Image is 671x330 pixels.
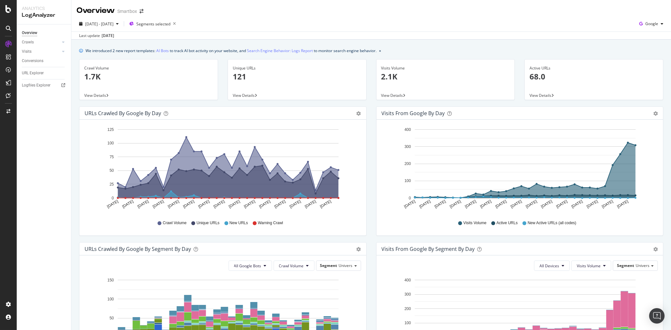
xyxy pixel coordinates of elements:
[381,71,510,82] p: 2.1K
[79,47,663,54] div: info banner
[479,199,492,209] text: [DATE]
[22,39,60,46] a: Crawls
[357,111,361,116] div: gear
[377,46,383,55] button: close banner
[22,70,44,77] div: URL Explorer
[382,125,658,214] svg: A chart.
[289,199,302,209] text: [DATE]
[84,93,106,98] span: View Details
[404,161,411,166] text: 200
[22,82,50,89] div: Logfiles Explorer
[112,196,114,200] text: 0
[85,21,113,27] span: [DATE] - [DATE]
[77,5,115,16] div: Overview
[617,263,634,268] span: Segment
[84,71,213,82] p: 1.7K
[540,263,559,269] span: All Devices
[320,263,337,268] span: Segment
[136,21,170,27] span: Segments selected
[182,199,195,209] text: [DATE]
[449,199,462,209] text: [DATE]
[464,199,477,209] text: [DATE]
[645,21,658,26] span: Google
[107,278,114,282] text: 150
[22,58,67,64] a: Conversions
[234,263,261,269] span: All Google Bots
[85,246,191,252] div: URLs Crawled by Google By Segment By Day
[107,141,114,146] text: 100
[22,82,67,89] a: Logfiles Explorer
[534,261,570,271] button: All Devices
[140,9,143,14] div: arrow-right-arrow-left
[404,127,411,132] text: 400
[233,71,361,82] p: 121
[530,71,658,82] p: 68.0
[404,144,411,149] text: 300
[555,199,568,209] text: [DATE]
[22,58,43,64] div: Conversions
[319,199,332,209] text: [DATE]
[649,308,665,324] div: Open Intercom Messenger
[247,47,313,54] a: Search Engine Behavior: Logs Report
[233,65,361,71] div: Unique URLs
[152,199,165,209] text: [DATE]
[102,33,114,39] div: [DATE]
[213,199,226,209] text: [DATE]
[85,110,161,116] div: URLs Crawled by Google by day
[636,263,649,268] span: Univers
[530,65,658,71] div: Active URLs
[84,65,213,71] div: Crawl Volume
[274,199,286,209] text: [DATE]
[616,199,629,209] text: [DATE]
[409,196,411,200] text: 0
[530,93,551,98] span: View Details
[382,110,445,116] div: Visits from Google by day
[167,199,180,209] text: [DATE]
[110,169,114,173] text: 50
[127,19,178,29] button: Segments selected
[22,48,60,55] a: Visits
[525,199,538,209] text: [DATE]
[230,220,248,226] span: New URLs
[22,39,34,46] div: Crawls
[601,199,614,209] text: [DATE]
[496,220,518,226] span: Active URLs
[404,179,411,183] text: 100
[571,261,611,271] button: Visits Volume
[22,30,67,36] a: Overview
[117,8,137,14] div: Smartbox
[381,65,510,71] div: Visits Volume
[229,261,272,271] button: All Google Bots
[107,127,114,132] text: 125
[577,263,601,269] span: Visits Volume
[22,30,37,36] div: Overview
[463,220,486,226] span: Visits Volume
[404,307,411,311] text: 200
[22,70,67,77] a: URL Explorer
[22,5,66,12] div: Analytics
[106,199,119,209] text: [DATE]
[637,19,666,29] button: Google
[243,199,256,209] text: [DATE]
[510,199,522,209] text: [DATE]
[228,199,241,209] text: [DATE]
[85,125,361,214] svg: A chart.
[197,199,210,209] text: [DATE]
[540,199,553,209] text: [DATE]
[279,263,304,269] span: Crawl Volume
[434,199,447,209] text: [DATE]
[233,93,255,98] span: View Details
[22,48,32,55] div: Visits
[653,247,658,252] div: gear
[110,155,114,159] text: 75
[586,199,599,209] text: [DATE]
[339,263,353,268] span: Univers
[122,199,134,209] text: [DATE]
[156,47,169,54] a: AI Bots
[404,292,411,297] text: 300
[163,220,186,226] span: Crawl Volume
[110,316,114,321] text: 50
[258,199,271,209] text: [DATE]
